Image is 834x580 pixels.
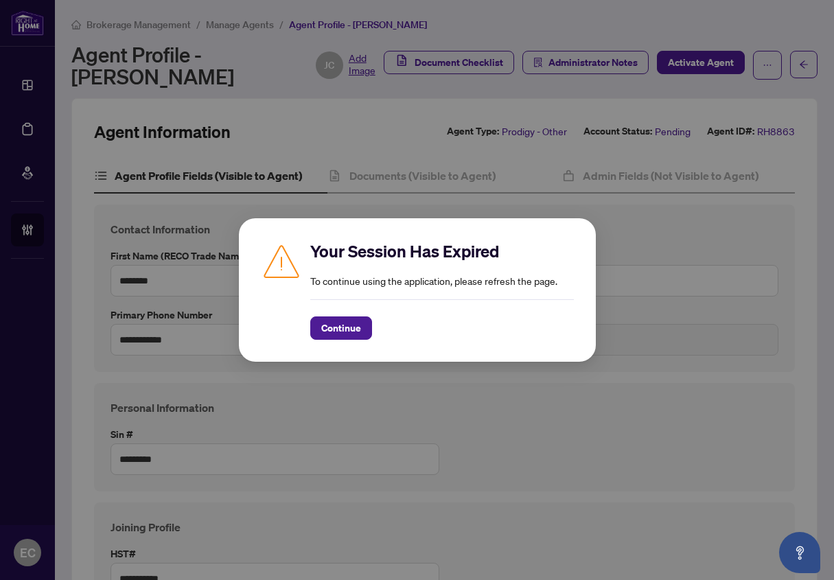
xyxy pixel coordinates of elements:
button: Continue [310,316,372,340]
img: Caution icon [261,240,302,281]
h2: Your Session Has Expired [310,240,574,262]
button: Open asap [779,532,820,573]
span: Continue [321,317,361,339]
div: To continue using the application, please refresh the page. [310,240,574,340]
